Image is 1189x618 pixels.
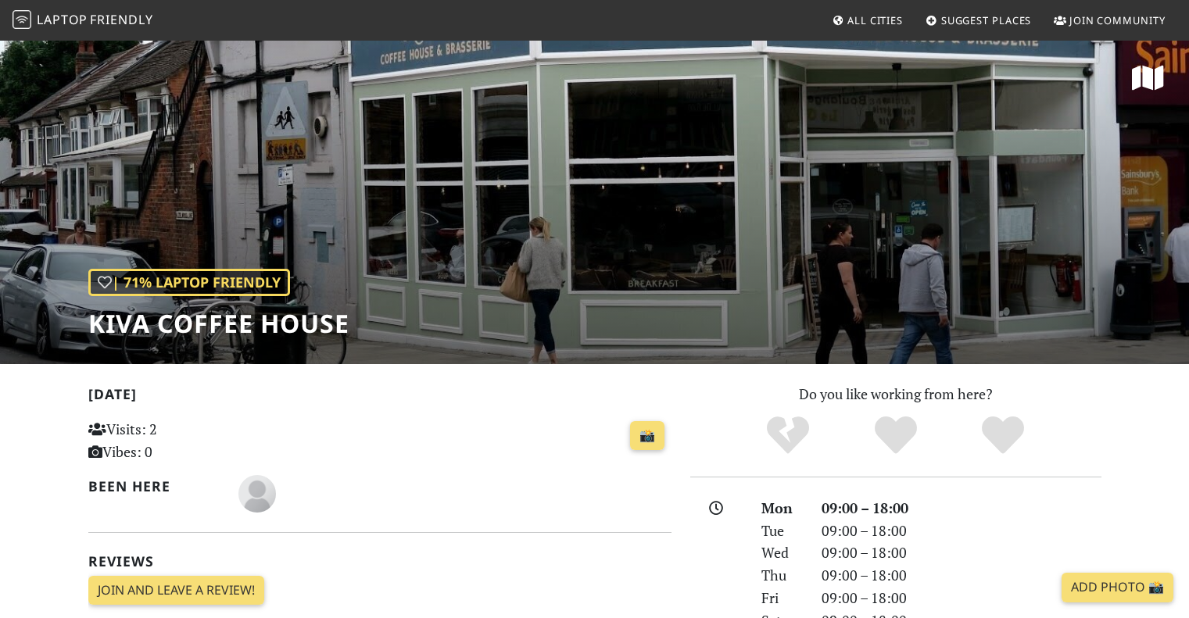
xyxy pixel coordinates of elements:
[1069,13,1166,27] span: Join Community
[812,564,1111,587] div: 09:00 – 18:00
[13,10,31,29] img: LaptopFriendly
[842,414,950,457] div: Yes
[812,520,1111,542] div: 09:00 – 18:00
[238,483,276,502] span: Cleopatra Charalambous
[88,418,270,463] p: Visits: 2 Vibes: 0
[812,497,1111,520] div: 09:00 – 18:00
[238,475,276,513] img: blank-535327c66bd565773addf3077783bbfce4b00ec00e9fd257753287c682c7fa38.png
[90,11,152,28] span: Friendly
[847,13,903,27] span: All Cities
[752,564,811,587] div: Thu
[630,421,664,451] a: 📸
[734,414,842,457] div: No
[949,414,1057,457] div: Definitely!
[88,309,349,338] h1: Kiva Coffee House
[825,6,909,34] a: All Cities
[752,520,811,542] div: Tue
[752,587,811,609] div: Fri
[88,553,671,570] h2: Reviews
[690,383,1101,405] p: Do you like working from here?
[919,6,1038,34] a: Suggest Places
[752,541,811,564] div: Wed
[812,541,1111,564] div: 09:00 – 18:00
[88,576,264,605] a: Join and leave a review!
[752,497,811,520] div: Mon
[13,7,153,34] a: LaptopFriendly LaptopFriendly
[37,11,88,28] span: Laptop
[88,269,290,296] div: | 71% Laptop Friendly
[88,386,671,409] h2: [DATE]
[812,587,1111,609] div: 09:00 – 18:00
[1048,6,1172,34] a: Join Community
[941,13,1032,27] span: Suggest Places
[1062,573,1173,602] a: Add Photo 📸
[88,478,220,495] h2: Been here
